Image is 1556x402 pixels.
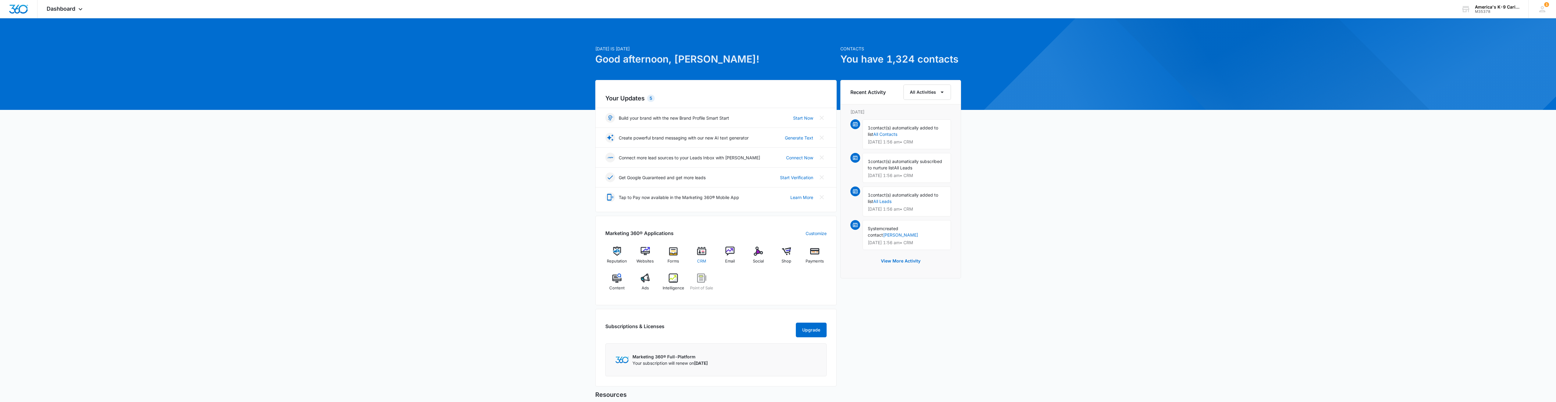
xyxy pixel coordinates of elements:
[868,207,946,211] p: [DATE] 1:56 am • CRM
[595,52,837,67] h1: Good afternoon, [PERSON_NAME]!
[817,192,827,202] button: Close
[873,132,897,137] a: All Contacts
[632,353,708,360] p: Marketing 360® Full-Platform
[868,173,946,178] p: [DATE] 1:56 am • CRM
[806,230,827,237] a: Customize
[796,323,827,337] button: Upgrade
[632,360,708,366] p: Your subscription will renew on
[595,390,961,399] h5: Resources
[647,95,655,102] div: 5
[746,247,770,269] a: Social
[868,159,942,170] span: contact(s) automatically subscribed to nurture list
[595,45,837,52] p: [DATE] is [DATE]
[894,165,912,170] span: All Leads
[817,153,827,162] button: Close
[868,226,898,237] span: created contact
[850,89,886,96] h6: Recent Activity
[690,285,713,291] span: Point of Sale
[868,140,946,144] p: [DATE] 1:56 am • CRM
[1544,2,1549,7] div: notifications count
[690,247,714,269] a: CRM
[725,258,735,264] span: Email
[605,94,827,103] h2: Your Updates
[868,125,871,130] span: 1
[875,254,927,268] button: View More Activity
[840,52,961,67] h1: You have 1,324 contacts
[619,174,706,181] p: Get Google Guaranteed and get more leads
[633,247,657,269] a: Websites
[775,247,798,269] a: Shop
[662,273,685,295] a: Intelligence
[817,172,827,182] button: Close
[790,194,813,201] a: Learn More
[694,360,708,366] span: [DATE]
[785,135,813,141] a: Generate Text
[1475,5,1519,9] div: account name
[642,285,649,291] span: Ads
[615,357,629,363] img: Marketing 360 Logo
[605,230,674,237] h2: Marketing 360® Applications
[619,194,739,201] p: Tap to Pay now available in the Marketing 360® Mobile App
[850,109,951,115] p: [DATE]
[690,273,714,295] a: Point of Sale
[883,232,918,237] a: [PERSON_NAME]
[1475,9,1519,14] div: account id
[663,285,684,291] span: Intelligence
[868,125,938,137] span: contact(s) automatically added to list
[636,258,654,264] span: Websites
[868,226,883,231] span: System
[793,115,813,121] a: Start Now
[619,115,729,121] p: Build your brand with the new Brand Profile Smart Start
[619,135,749,141] p: Create powerful brand messaging with our new AI text generator
[607,258,627,264] span: Reputation
[782,258,791,264] span: Shop
[718,247,742,269] a: Email
[786,154,813,161] a: Connect Now
[605,273,629,295] a: Content
[753,258,764,264] span: Social
[840,45,961,52] p: Contacts
[868,159,871,164] span: 1
[662,247,685,269] a: Forms
[817,113,827,123] button: Close
[605,247,629,269] a: Reputation
[633,273,657,295] a: Ads
[697,258,706,264] span: CRM
[806,258,824,264] span: Payments
[868,192,938,204] span: contact(s) automatically added to list
[668,258,679,264] span: Forms
[609,285,625,291] span: Content
[873,199,892,204] a: All Leads
[817,133,827,143] button: Close
[619,154,760,161] p: Connect more lead sources to your Leads Inbox with [PERSON_NAME]
[803,247,827,269] a: Payments
[780,174,813,181] a: Start Verification
[868,192,871,197] span: 1
[868,241,946,245] p: [DATE] 1:56 am • CRM
[1544,2,1549,7] span: 1
[903,85,951,100] button: All Activities
[47,5,75,12] span: Dashboard
[605,323,664,335] h2: Subscriptions & Licenses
